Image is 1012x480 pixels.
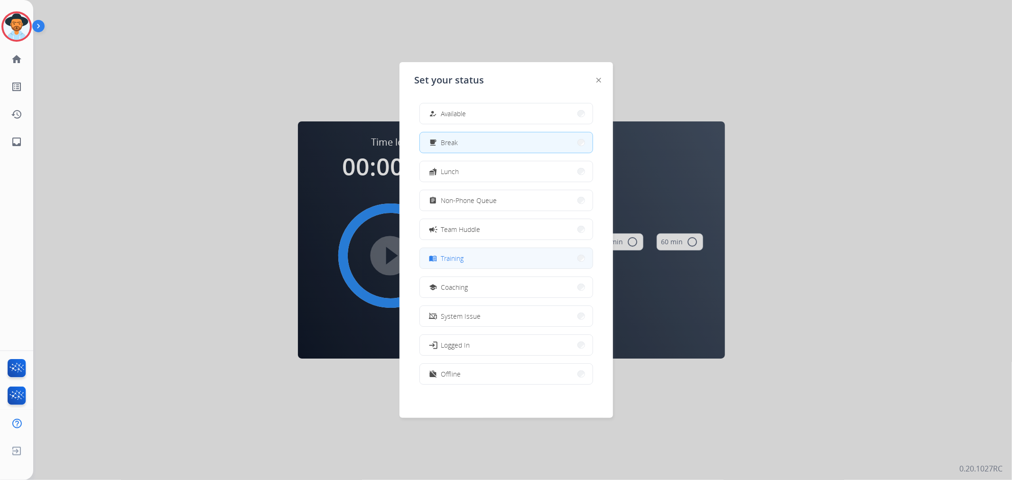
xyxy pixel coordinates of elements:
[429,283,437,291] mat-icon: school
[441,253,464,263] span: Training
[420,277,593,297] button: Coaching
[441,166,459,176] span: Lunch
[420,190,593,211] button: Non-Phone Queue
[429,196,437,204] mat-icon: assignment
[441,311,481,321] span: System Issue
[11,109,22,120] mat-icon: history
[420,161,593,182] button: Lunch
[441,224,481,234] span: Team Huddle
[420,306,593,326] button: System Issue
[429,110,437,118] mat-icon: how_to_reg
[420,103,593,124] button: Available
[429,167,437,175] mat-icon: fastfood
[441,369,461,379] span: Offline
[420,132,593,153] button: Break
[420,248,593,268] button: Training
[441,138,458,148] span: Break
[415,74,484,87] span: Set your status
[441,340,470,350] span: Logged In
[11,81,22,92] mat-icon: list_alt
[429,254,437,262] mat-icon: menu_book
[420,364,593,384] button: Offline
[3,13,30,40] img: avatar
[428,224,437,234] mat-icon: campaign
[441,282,468,292] span: Coaching
[596,78,601,83] img: close-button
[11,54,22,65] mat-icon: home
[429,138,437,147] mat-icon: free_breakfast
[441,109,466,119] span: Available
[441,195,497,205] span: Non-Phone Queue
[429,370,437,378] mat-icon: work_off
[420,335,593,355] button: Logged In
[959,463,1003,474] p: 0.20.1027RC
[11,136,22,148] mat-icon: inbox
[428,340,437,350] mat-icon: login
[429,312,437,320] mat-icon: phonelink_off
[420,219,593,240] button: Team Huddle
